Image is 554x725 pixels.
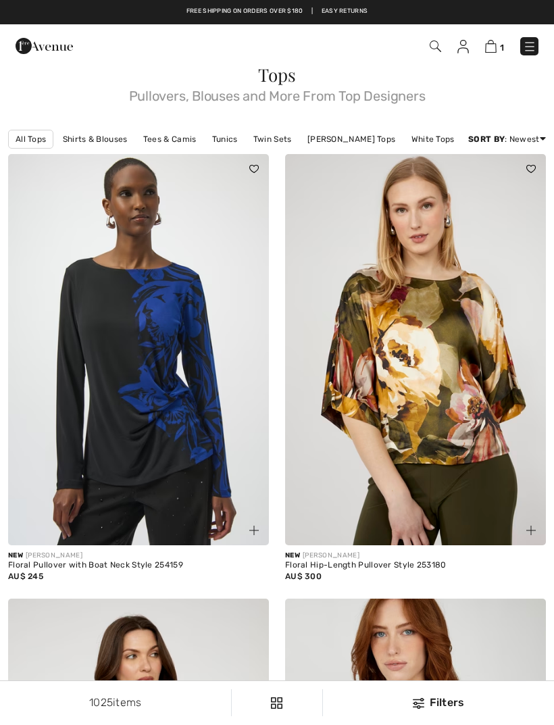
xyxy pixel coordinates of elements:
[247,130,299,148] a: Twin Sets
[8,154,269,545] img: Floral Pullover with Boat Neck Style 254159. Black/Royal Sapphire
[485,38,504,54] a: 1
[457,40,469,53] img: My Info
[285,561,546,570] div: Floral Hip-Length Pullover Style 253180
[405,130,461,148] a: White Tops
[16,32,73,59] img: 1ère Avenue
[331,695,546,711] div: Filters
[249,165,259,173] img: heart_black_full.svg
[430,41,441,52] img: Search
[301,130,402,148] a: [PERSON_NAME] Tops
[413,698,424,709] img: Filters
[526,165,536,173] img: heart_black_full.svg
[8,572,43,581] span: AU$ 245
[500,43,504,53] span: 1
[485,40,497,53] img: Shopping Bag
[249,526,259,535] img: plus_v2.svg
[186,7,303,16] a: Free shipping on orders over $180
[523,40,536,53] img: Menu
[136,130,203,148] a: Tees & Camis
[205,130,245,148] a: Tunics
[258,63,295,86] span: Tops
[311,7,313,16] span: |
[16,39,73,51] a: 1ère Avenue
[468,134,505,144] strong: Sort By
[285,551,546,561] div: [PERSON_NAME]
[285,551,300,559] span: New
[8,130,53,149] a: All Tops
[8,561,269,570] div: Floral Pullover with Boat Neck Style 254159
[322,7,368,16] a: Easy Returns
[271,697,282,709] img: Filters
[285,572,322,581] span: AU$ 300
[526,526,536,535] img: plus_v2.svg
[468,133,546,145] div: : Newest
[8,551,269,561] div: [PERSON_NAME]
[56,130,134,148] a: Shirts & Blouses
[89,696,113,709] span: 1025
[8,84,546,103] span: Pullovers, Blouses and More From Top Designers
[285,154,546,545] img: Floral Hip-Length Pullover Style 253180. Fern
[8,551,23,559] span: New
